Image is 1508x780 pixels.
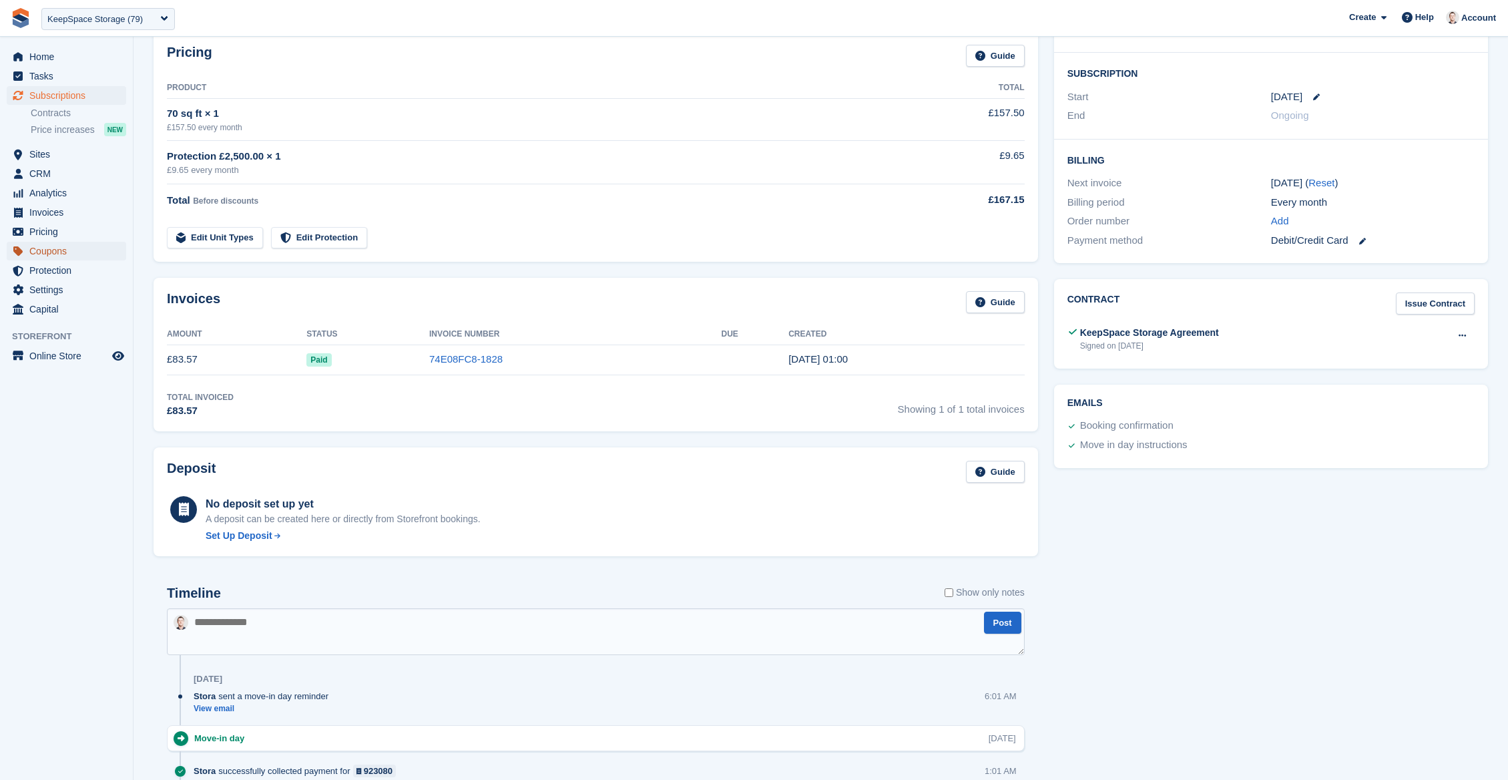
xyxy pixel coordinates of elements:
span: Total [167,194,190,206]
span: Price increases [31,124,95,136]
div: 1:01 AM [985,765,1017,777]
th: Status [306,324,429,345]
h2: Invoices [167,291,220,313]
p: A deposit can be created here or directly from Storefront bookings. [206,512,481,526]
label: Show only notes [945,586,1025,600]
th: Invoice Number [429,324,721,345]
a: Preview store [110,348,126,364]
a: Guide [966,291,1025,313]
div: Total Invoiced [167,391,234,403]
span: Tasks [29,67,109,85]
div: Move-in day [194,732,251,745]
a: Price increases NEW [31,122,126,137]
a: Edit Unit Types [167,227,263,249]
div: sent a move-in day reminder [194,690,335,703]
a: menu [7,47,126,66]
div: Move in day instructions [1080,437,1188,453]
div: Debit/Credit Card [1271,233,1475,248]
span: Invoices [29,203,109,222]
a: View email [194,703,335,715]
div: Set Up Deposit [206,529,272,543]
a: menu [7,222,126,241]
span: Analytics [29,184,109,202]
div: [DATE] ( ) [1271,176,1475,191]
div: Protection £2,500.00 × 1 [167,149,893,164]
div: £9.65 every month [167,164,893,177]
div: £167.15 [893,192,1025,208]
a: Issue Contract [1396,292,1475,315]
span: Before discounts [193,196,258,206]
img: stora-icon-8386f47178a22dfd0bd8f6a31ec36ba5ce8667c1dd55bd0f319d3a0aa187defe.svg [11,8,31,28]
th: Due [721,324,788,345]
h2: Contract [1067,292,1120,315]
h2: Pricing [167,45,212,67]
div: 70 sq ft × 1 [167,106,893,122]
img: Jeff Knox [174,615,188,630]
span: Settings [29,280,109,299]
a: menu [7,67,126,85]
a: Add [1271,214,1289,229]
span: Help [1415,11,1434,24]
span: CRM [29,164,109,183]
span: Home [29,47,109,66]
div: Payment method [1067,233,1271,248]
th: Amount [167,324,306,345]
h2: Subscription [1067,66,1475,79]
th: Product [167,77,893,99]
th: Created [788,324,1024,345]
time: 2025-09-26 00:00:57 UTC [788,353,848,365]
div: successfully collected payment for [194,765,403,777]
span: Sites [29,145,109,164]
a: menu [7,347,126,365]
a: menu [7,145,126,164]
div: [DATE] [989,732,1016,745]
div: No deposit set up yet [206,496,481,512]
td: £9.65 [893,141,1025,184]
a: Reset [1308,177,1334,188]
span: Capital [29,300,109,319]
span: Stora [194,690,216,703]
a: menu [7,280,126,299]
div: Next invoice [1067,176,1271,191]
span: Create [1349,11,1376,24]
div: £157.50 every month [167,122,893,134]
td: £157.50 [893,98,1025,140]
a: Guide [966,45,1025,67]
span: Subscriptions [29,86,109,105]
span: Ongoing [1271,110,1309,121]
a: Edit Protection [271,227,367,249]
a: Set Up Deposit [206,529,481,543]
span: Paid [306,353,331,367]
div: KeepSpace Storage (79) [47,13,143,26]
div: Booking confirmation [1080,418,1174,434]
a: 74E08FC8-1828 [429,353,503,365]
a: menu [7,300,126,319]
a: menu [7,203,126,222]
div: Billing period [1067,195,1271,210]
a: 923080 [353,765,397,777]
span: Storefront [12,330,133,343]
a: Contracts [31,107,126,120]
a: Guide [966,461,1025,483]
h2: Deposit [167,461,216,483]
h2: Emails [1067,398,1475,409]
td: £83.57 [167,345,306,375]
h2: Timeline [167,586,221,601]
span: Coupons [29,242,109,260]
div: 923080 [364,765,393,777]
h2: Billing [1067,153,1475,166]
button: Post [984,612,1021,634]
span: Pricing [29,222,109,241]
div: 6:01 AM [985,690,1017,703]
a: menu [7,261,126,280]
div: Signed on [DATE] [1080,340,1219,352]
div: End [1067,108,1271,124]
div: Order number [1067,214,1271,229]
a: menu [7,164,126,183]
time: 2025-09-26 00:00:00 UTC [1271,89,1302,105]
div: Start [1067,89,1271,105]
th: Total [893,77,1025,99]
div: £83.57 [167,403,234,419]
span: Account [1461,11,1496,25]
div: Every month [1271,195,1475,210]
